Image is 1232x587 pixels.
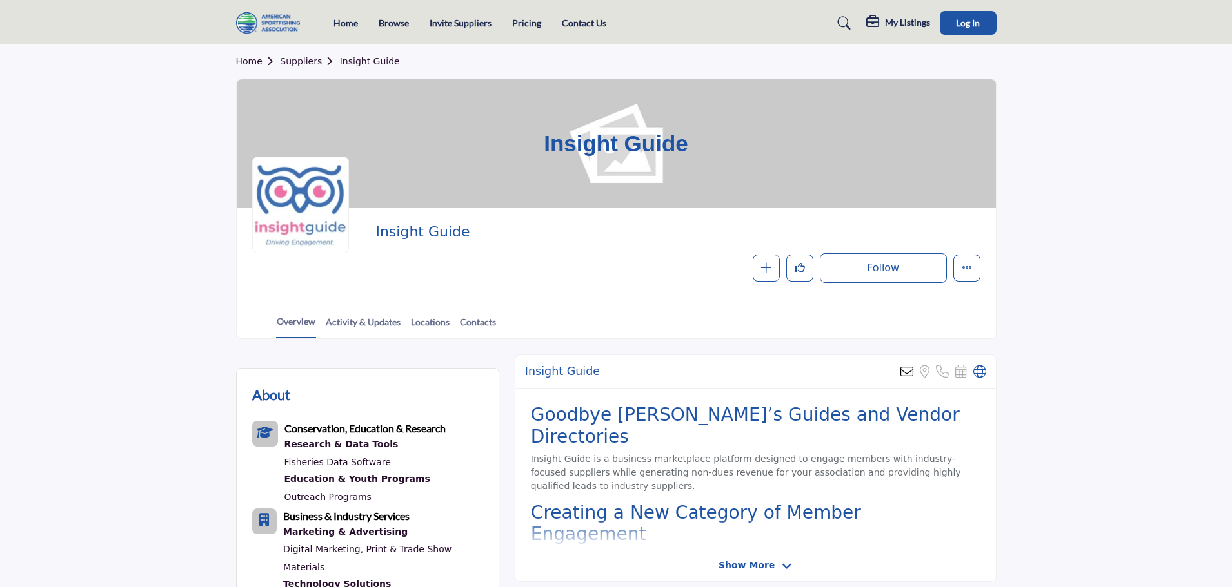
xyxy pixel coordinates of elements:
[340,56,400,66] a: Insight Guide
[719,559,775,572] span: Show More
[525,365,600,378] h2: Insight Guide
[379,17,409,28] a: Browse
[786,255,813,282] button: Like
[333,17,358,28] a: Home
[562,17,606,28] a: Contact Us
[284,424,446,434] a: Conservation, Education & Research
[276,314,316,338] a: Overview
[236,12,306,34] img: site Logo
[325,315,401,338] a: Activity & Updates
[531,452,980,493] p: Insight Guide is a business marketplace platform designed to engage members with industry-focused...
[375,224,730,240] h2: Insight Guide
[284,471,446,488] div: Training, outreach, and educational resources.
[544,79,688,208] h1: Insight Guide
[459,315,497,338] a: Contacts
[283,510,410,522] b: Business & Industry Services
[953,255,980,282] button: More details
[284,471,446,488] a: Education & Youth Programs
[280,56,339,66] a: Suppliers
[531,404,980,447] h2: Goodbye [PERSON_NAME]’s Guides and Vendor Directories
[410,315,450,338] a: Locations
[885,17,930,28] h5: My Listings
[284,436,446,453] div: Equipment and software for fisheries research.
[284,457,391,467] a: Fisheries Data Software
[283,512,410,522] a: Business & Industry Services
[531,502,980,545] h2: Creating a New Category of Member Engagement
[252,421,278,447] button: Category Icon
[283,524,483,541] a: Marketing & Advertising
[284,436,446,453] a: Research & Data Tools
[512,17,541,28] a: Pricing
[430,17,492,28] a: Invite Suppliers
[825,13,859,34] a: Search
[866,15,930,31] div: My Listings
[252,384,290,405] h2: About
[252,508,277,534] button: Category Icon
[940,11,997,35] button: Log In
[284,422,446,434] b: Conservation, Education & Research
[956,17,980,28] span: Log In
[236,56,281,66] a: Home
[283,544,363,554] a: Digital Marketing,
[283,544,452,572] a: Print & Trade Show Materials
[820,253,947,283] button: Follow
[284,492,372,502] a: Outreach Programs
[283,524,483,541] div: Digital, print, and trade show marketing services.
